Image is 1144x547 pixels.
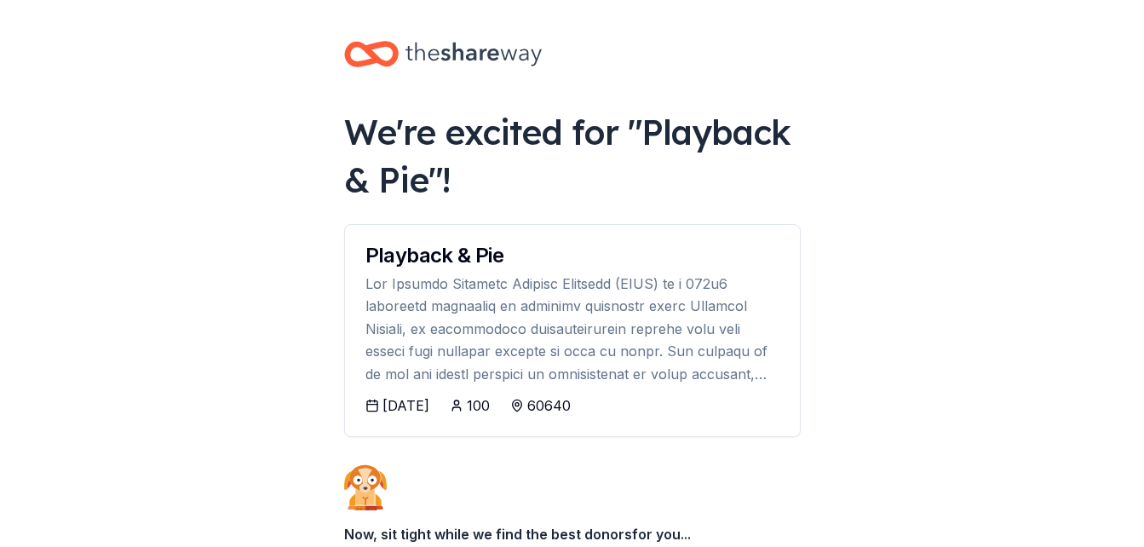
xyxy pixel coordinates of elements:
div: We're excited for " Playback & Pie "! [344,108,801,204]
img: Dog waiting patiently [344,464,387,510]
div: 100 [467,395,490,416]
div: [DATE] [382,395,429,416]
div: 60640 [527,395,571,416]
div: Playback & Pie [365,245,779,266]
div: Lor Ipsumdo Sitametc Adipisc Elitsedd (EIUS) te i 072u6 laboreetd magnaaliq en adminimv quisnostr... [365,273,779,385]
